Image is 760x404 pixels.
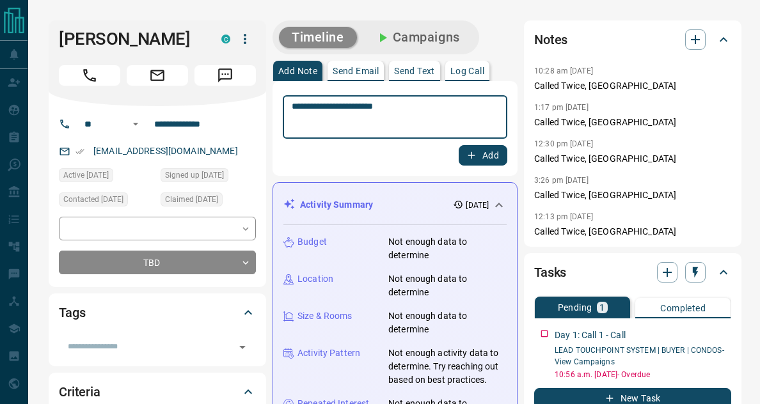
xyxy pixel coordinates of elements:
p: Completed [660,304,706,313]
p: 12:30 pm [DATE] [534,139,593,148]
p: Location [297,272,333,286]
p: Day 1: Call 1 - Call [555,329,626,342]
button: Timeline [279,27,357,48]
h2: Notes [534,29,567,50]
span: Contacted [DATE] [63,193,123,206]
p: 1 [599,303,605,312]
button: Open [128,116,143,132]
p: Not enough data to determine [388,272,507,299]
p: Not enough data to determine [388,309,507,336]
p: Size & Rooms [297,309,352,323]
h2: Tasks [534,262,566,283]
span: Message [194,65,256,86]
button: Campaigns [362,27,473,48]
p: Send Text [394,66,435,75]
p: 10:56 a.m. [DATE] - Overdue [555,369,731,380]
div: condos.ca [221,35,230,43]
div: Tasks [534,257,731,288]
p: 10:28 am [DATE] [534,66,593,75]
p: 1:17 pm [DATE] [534,103,589,112]
p: Called Twice, [GEOGRAPHIC_DATA] [534,225,731,238]
h2: Criteria [59,382,100,402]
p: 3:26 pm [DATE] [534,176,589,185]
p: Called Twice, [GEOGRAPHIC_DATA] [534,79,731,93]
a: [EMAIL_ADDRESS][DOMAIN_NAME] [93,146,238,156]
a: LEAD TOUCHPOINT SYSTEM | BUYER | CONDOS- View Campaigns [555,346,724,366]
p: Budget [297,235,327,249]
p: Pending [558,303,592,312]
button: Open [234,338,251,356]
div: Thu Jul 31 2025 [161,192,256,210]
svg: Email Verified [75,147,84,156]
div: Notes [534,24,731,55]
p: Add Note [278,66,317,75]
div: Wed Aug 13 2025 [59,168,154,186]
p: Called Twice, [GEOGRAPHIC_DATA] [534,152,731,166]
span: Claimed [DATE] [165,193,218,206]
p: Send Email [333,66,379,75]
p: Called Twice, [GEOGRAPHIC_DATA] [534,189,731,202]
span: Signed up [DATE] [165,169,224,182]
p: Activity Pattern [297,346,360,360]
div: Tags [59,297,256,328]
h2: Tags [59,302,85,323]
p: 12:13 pm [DATE] [534,212,593,221]
p: Activity Summary [300,198,373,212]
span: Call [59,65,120,86]
div: Activity Summary[DATE] [283,193,507,217]
p: Log Call [450,66,484,75]
p: Not enough activity data to determine. Try reaching out based on best practices. [388,346,507,387]
span: Active [DATE] [63,169,109,182]
div: Thu Jul 31 2025 [161,168,256,186]
p: Not enough data to determine [388,235,507,262]
span: Email [127,65,188,86]
button: Add [459,145,507,166]
div: Thu Jul 31 2025 [59,192,154,210]
h1: [PERSON_NAME] [59,29,202,49]
div: TBD [59,251,256,274]
p: Called Twice, [GEOGRAPHIC_DATA] [534,116,731,129]
p: [DATE] [466,199,489,211]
